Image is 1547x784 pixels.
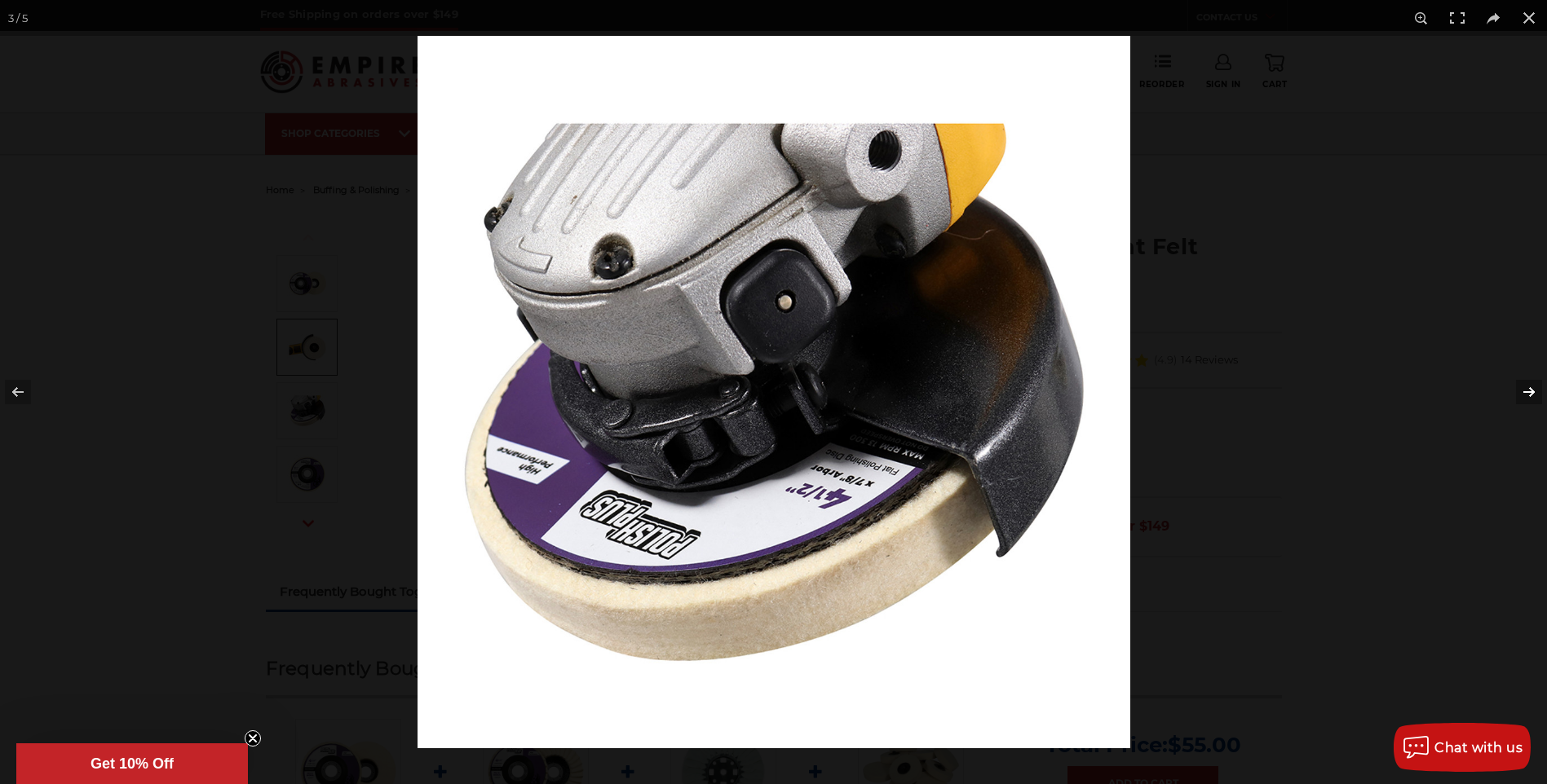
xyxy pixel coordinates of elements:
button: Close teaser [245,730,261,747]
span: Chat with us [1434,740,1523,755]
img: Polish_Plus_Disc_Grinder__05125.1572891370.jpg [418,36,1130,748]
button: Chat with us [1394,723,1531,772]
span: Get 10% Off [91,755,174,772]
div: Get 10% OffClose teaser [16,743,248,784]
button: Next (arrow right) [1490,351,1547,433]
